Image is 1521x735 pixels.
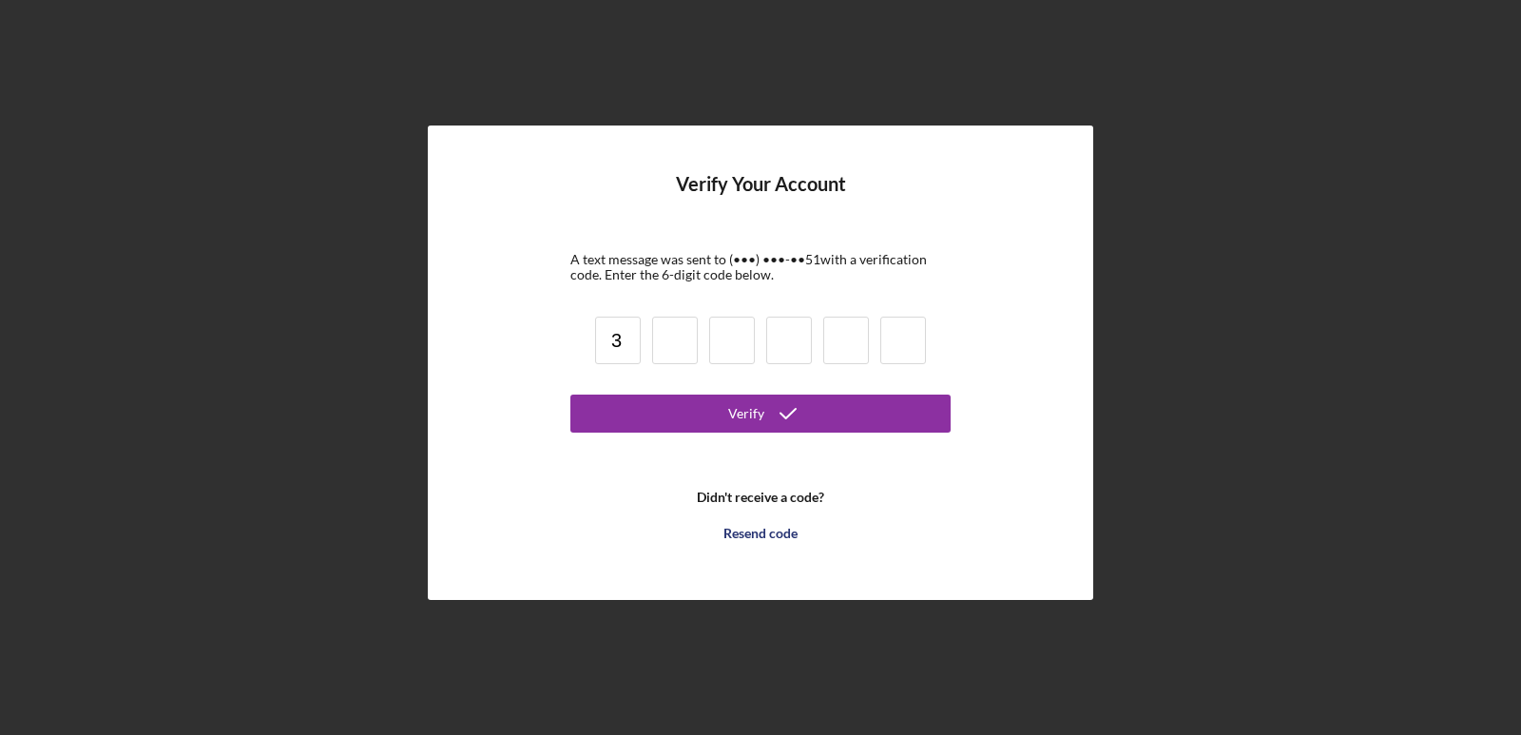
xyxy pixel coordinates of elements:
b: Didn't receive a code? [697,490,824,505]
div: Resend code [723,514,798,552]
button: Resend code [570,514,951,552]
h4: Verify Your Account [676,173,846,223]
button: Verify [570,395,951,433]
div: Verify [728,395,764,433]
div: A text message was sent to (•••) •••-•• 51 with a verification code. Enter the 6-digit code below. [570,252,951,282]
